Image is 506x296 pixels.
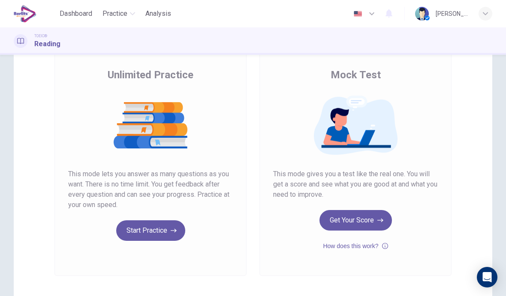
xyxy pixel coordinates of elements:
[14,5,56,22] a: EduSynch logo
[323,241,388,251] button: How does this work?
[99,6,139,21] button: Practice
[60,9,92,19] span: Dashboard
[108,68,193,82] span: Unlimited Practice
[273,169,438,200] span: This mode gives you a test like the real one. You will get a score and see what you are good at a...
[319,210,392,231] button: Get Your Score
[415,7,429,21] img: Profile picture
[145,9,171,19] span: Analysis
[102,9,127,19] span: Practice
[331,68,381,82] span: Mock Test
[68,169,233,210] span: This mode lets you answer as many questions as you want. There is no time limit. You get feedback...
[14,5,36,22] img: EduSynch logo
[116,220,185,241] button: Start Practice
[34,39,60,49] h1: Reading
[436,9,468,19] div: [PERSON_NAME] Del [PERSON_NAME]
[142,6,175,21] button: Analysis
[352,11,363,17] img: en
[56,6,96,21] button: Dashboard
[34,33,47,39] span: TOEIC®
[477,267,497,287] div: Open Intercom Messenger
